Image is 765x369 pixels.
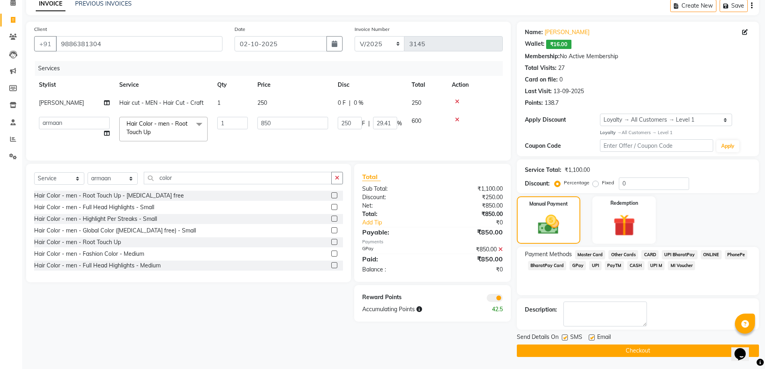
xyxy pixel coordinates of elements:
[407,76,447,94] th: Total
[368,119,370,128] span: |
[597,333,611,343] span: Email
[569,261,586,270] span: GPay
[605,261,624,270] span: PayTM
[119,99,204,106] span: Hair cut - MEN - Hair Cut - Craft
[471,305,509,314] div: 42.5
[34,192,184,200] div: Hair Color - men - Root Touch Up - [MEDICAL_DATA] free
[528,261,567,270] span: BharatPay Card
[356,305,470,314] div: Accumulating Points
[356,193,432,202] div: Discount:
[114,76,212,94] th: Service
[356,218,445,227] a: Add Tip
[356,293,432,302] div: Reward Points
[725,250,748,259] span: PhonePe
[356,227,432,237] div: Payable:
[525,64,557,72] div: Total Visits:
[432,265,509,274] div: ₹0
[432,210,509,218] div: ₹850.00
[34,250,144,258] div: Hair Color - men - Fashion Color - Medium
[338,99,346,107] span: 0 F
[602,179,614,186] label: Fixed
[559,75,563,84] div: 0
[432,245,509,254] div: ₹850.00
[362,173,381,181] span: Total
[362,119,365,128] span: F
[34,261,161,270] div: Hair Color - men - Full Head Highlights - Medium
[432,254,509,264] div: ₹850.00
[349,99,351,107] span: |
[531,212,566,237] img: _cash.svg
[257,99,267,106] span: 250
[606,212,642,239] img: _gift.svg
[432,202,509,210] div: ₹850.00
[356,245,432,254] div: GPay
[529,200,568,208] label: Manual Payment
[545,99,559,107] div: 138.7
[56,36,222,51] input: Search by Name/Mobile/Email/Code
[716,140,739,152] button: Apply
[34,203,154,212] div: Hair Color - men - Full Head Highlights - Small
[525,179,550,188] div: Discount:
[641,250,659,259] span: CARD
[144,172,332,184] input: Search or Scan
[126,120,188,136] span: Hair Color - men - Root Touch Up
[356,185,432,193] div: Sub Total:
[34,226,196,235] div: Hair Color - men - Global Color ([MEDICAL_DATA] free) - Small
[235,26,245,33] label: Date
[356,254,432,264] div: Paid:
[600,129,751,136] div: All Customers → Level 1
[34,36,57,51] button: +91
[668,261,695,270] span: MI Voucher
[525,116,600,124] div: Apply Discount
[525,52,560,61] div: Membership:
[627,261,645,270] span: CASH
[600,130,621,135] strong: Loyalty →
[600,139,713,152] input: Enter Offer / Coupon Code
[608,250,638,259] span: Other Cards
[355,26,390,33] label: Invoice Number
[39,99,84,106] span: [PERSON_NAME]
[610,200,638,207] label: Redemption
[517,345,759,357] button: Checkout
[412,99,421,106] span: 250
[362,239,502,245] div: Payments
[662,250,698,259] span: UPI BharatPay
[217,99,220,106] span: 1
[525,40,545,49] div: Wallet:
[212,76,253,94] th: Qty
[445,218,509,227] div: ₹0
[412,117,421,124] span: 600
[397,119,402,128] span: %
[333,76,407,94] th: Disc
[525,99,543,107] div: Points:
[356,210,432,218] div: Total:
[565,166,590,174] div: ₹1,100.00
[447,76,503,94] th: Action
[253,76,333,94] th: Price
[564,179,590,186] label: Percentage
[525,87,552,96] div: Last Visit:
[432,185,509,193] div: ₹1,100.00
[356,202,432,210] div: Net:
[517,333,559,343] span: Send Details On
[432,227,509,237] div: ₹850.00
[34,26,47,33] label: Client
[575,250,606,259] span: Master Card
[701,250,722,259] span: ONLINE
[545,28,590,37] a: [PERSON_NAME]
[151,128,154,136] a: x
[731,337,757,361] iframe: chat widget
[34,215,157,223] div: Hair Color - men - Highlight Per Streaks - Small
[354,99,363,107] span: 0 %
[525,75,558,84] div: Card on file:
[34,238,121,247] div: Hair Color - men - Root Touch Up
[525,166,561,174] div: Service Total:
[558,64,565,72] div: 27
[525,306,557,314] div: Description:
[589,261,602,270] span: UPI
[546,40,571,49] span: ₹16.00
[525,52,751,61] div: No Active Membership
[35,61,509,76] div: Services
[356,265,432,274] div: Balance :
[553,87,584,96] div: 13-09-2025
